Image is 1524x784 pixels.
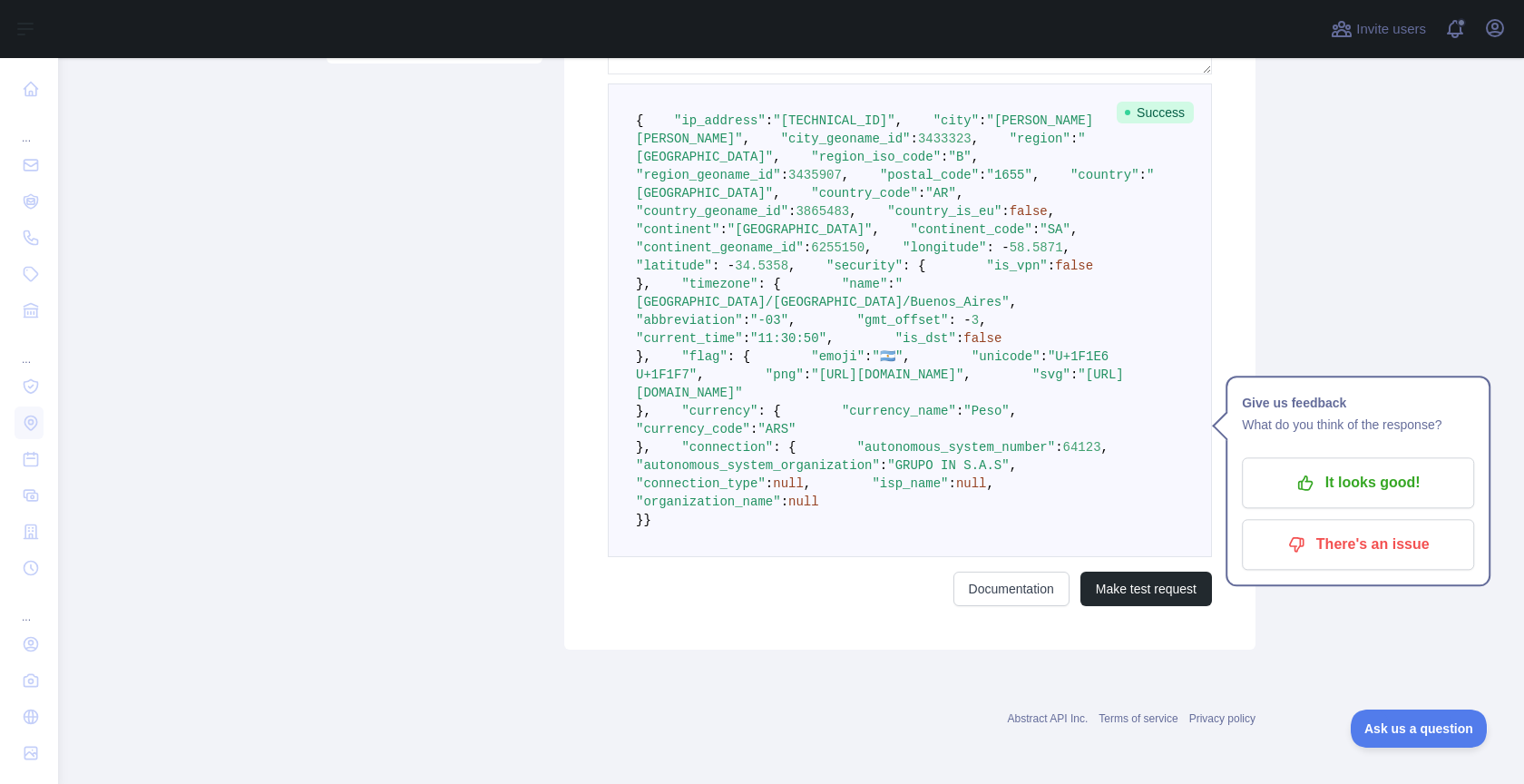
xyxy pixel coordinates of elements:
[773,113,894,128] span: "[TECHNICAL_ID]"
[766,476,773,491] span: :
[880,458,887,473] span: :
[811,349,865,364] span: "emoji"
[1070,222,1078,237] span: ,
[910,132,917,146] span: :
[15,109,44,145] div: ...
[743,132,750,146] span: ,
[788,313,796,328] span: ,
[811,240,865,255] span: 6255150
[949,313,972,328] span: : -
[880,168,979,182] span: "postal_code"
[636,204,788,219] span: "country_geoname_id"
[895,331,956,346] span: "is_dst"
[636,277,651,291] span: },
[979,113,986,128] span: :
[972,349,1040,364] span: "unicode"
[750,422,757,436] span: :
[781,495,788,509] span: :
[987,240,1010,255] span: : -
[842,168,849,182] span: ,
[636,476,766,491] span: "connection_type"
[681,404,757,418] span: "currency"
[903,259,925,273] span: : {
[811,186,918,201] span: "country_code"
[865,349,872,364] span: :
[953,572,1070,606] a: Documentation
[1063,240,1070,255] span: ,
[636,168,781,182] span: "region_geoname_id"
[857,313,949,328] span: "gmt_offset"
[643,513,650,527] span: }
[887,277,894,291] span: :
[1032,168,1040,182] span: ,
[728,222,873,237] span: "[GEOGRAPHIC_DATA]"
[1010,404,1017,418] span: ,
[788,259,796,273] span: ,
[743,313,750,328] span: :
[918,186,925,201] span: :
[1010,240,1063,255] span: 58.5871
[1099,712,1177,725] a: Terms of service
[925,186,956,201] span: "AR"
[1139,168,1147,182] span: :
[887,458,1009,473] span: "GRUPO IN S.A.S"
[826,331,834,346] span: ,
[1032,367,1070,382] span: "svg"
[857,440,1055,455] span: "autonomous_system_number"
[948,150,971,164] span: "B"
[1080,572,1212,606] button: Make test request
[972,150,979,164] span: ,
[773,186,780,201] span: ,
[788,168,842,182] span: 3435907
[979,168,986,182] span: :
[972,313,979,328] span: 3
[719,222,727,237] span: :
[1356,19,1426,40] span: Invite users
[1048,259,1055,273] span: :
[15,330,44,367] div: ...
[636,513,643,527] span: }
[766,367,804,382] span: "png"
[804,240,811,255] span: :
[728,349,750,364] span: : {
[933,113,979,128] span: "city"
[757,277,780,291] span: : {
[1063,440,1101,455] span: 64123
[757,422,796,436] span: "ARS"
[1189,712,1255,725] a: Privacy policy
[849,204,856,219] span: ,
[1070,132,1078,146] span: :
[956,476,987,491] span: null
[781,132,911,146] span: "city_geoname_id"
[1055,440,1062,455] span: :
[788,495,819,509] span: null
[636,404,651,418] span: },
[972,132,979,146] span: ,
[979,313,986,328] span: ,
[636,113,643,128] span: {
[811,367,963,382] span: "[URL][DOMAIN_NAME]"
[1040,349,1048,364] span: :
[1010,295,1017,309] span: ,
[1055,259,1093,273] span: false
[743,331,750,346] span: :
[941,150,948,164] span: :
[781,168,788,182] span: :
[757,404,780,418] span: : {
[697,367,704,382] span: ,
[674,113,766,128] span: "ip_address"
[887,204,1001,219] span: "country_is_eu"
[872,222,879,237] span: ,
[826,259,903,273] span: "security"
[963,404,1009,418] span: "Peso"
[773,440,796,455] span: : {
[1010,204,1048,219] span: false
[636,458,880,473] span: "autonomous_system_organization"
[842,404,956,418] span: "currency_name"
[873,349,904,364] span: "🇦🇷"
[636,313,743,328] span: "abbreviation"
[1010,132,1070,146] span: "region"
[910,222,1031,237] span: "continent_code"
[796,204,849,219] span: 3865483
[712,259,735,273] span: : -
